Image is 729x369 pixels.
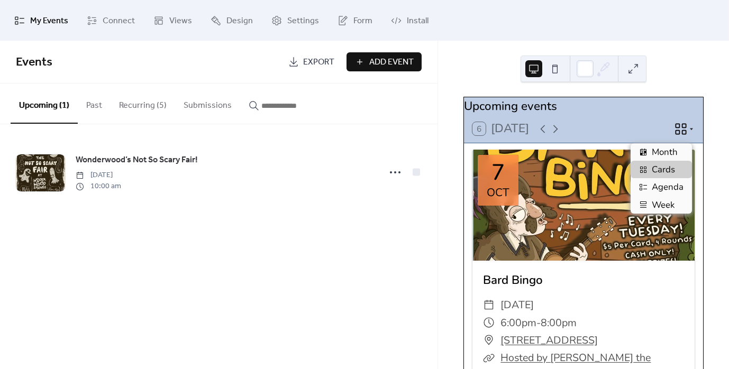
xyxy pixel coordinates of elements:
span: Export [303,56,334,69]
a: My Events [6,4,76,36]
span: 10:00 am [76,181,121,192]
a: [STREET_ADDRESS] [500,331,598,349]
div: Oct [487,187,509,198]
span: Agenda [652,180,684,193]
span: Week [652,198,675,211]
div: ​ [483,314,495,331]
span: - [536,314,541,331]
span: Connect [103,13,135,29]
span: Cards [652,163,675,176]
button: Submissions [175,84,240,123]
div: Upcoming events [464,97,703,115]
span: My Events [30,13,68,29]
button: Recurring (5) [111,84,175,123]
a: Install [383,4,436,36]
div: 7 [491,162,505,184]
a: Settings [263,4,327,36]
div: ​ [483,296,495,313]
button: Upcoming (1) [11,84,78,124]
div: ​ [483,349,495,366]
a: Wonderwood’s Not So Scary Fair! [76,153,198,167]
span: 8:00pm [541,314,577,331]
span: Design [226,13,253,29]
button: Add Event [347,52,422,71]
a: Design [203,4,261,36]
a: Connect [79,4,143,36]
a: Export [280,52,342,71]
a: Form [330,4,380,36]
span: [DATE] [500,296,534,313]
span: Install [407,13,429,29]
span: Wonderwood’s Not So Scary Fair! [76,154,198,167]
span: Form [353,13,372,29]
span: Month [652,145,678,159]
span: Settings [287,13,319,29]
span: Events [16,51,52,74]
span: [DATE] [76,170,121,181]
span: Add Event [369,56,414,69]
span: 6:00pm [500,314,536,331]
a: Bard Bingo [483,272,543,288]
a: Views [145,4,200,36]
span: Views [169,13,192,29]
div: ​ [483,331,495,349]
button: Past [78,84,111,123]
